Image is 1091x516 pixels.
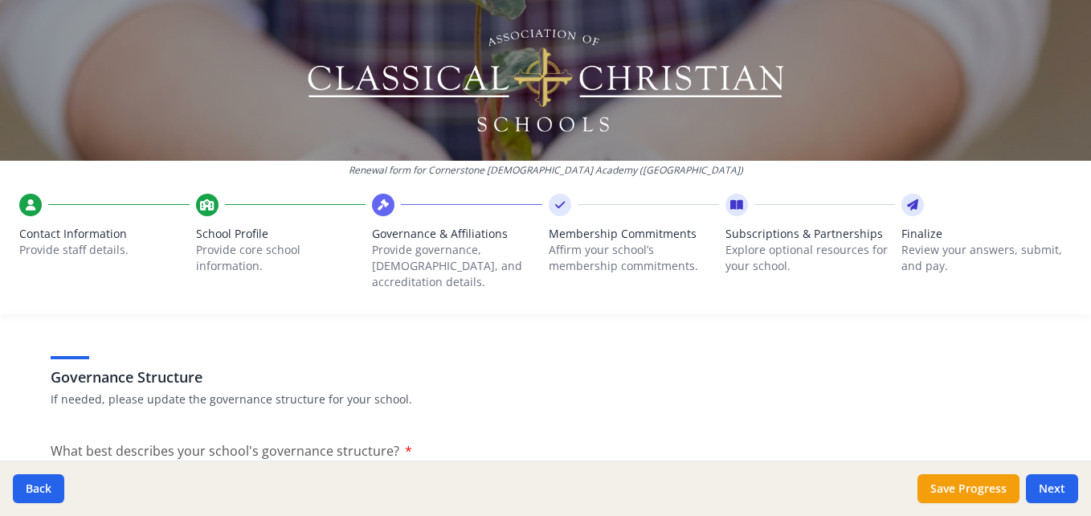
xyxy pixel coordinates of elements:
span: Finalize [901,226,1072,242]
span: Membership Commitments [549,226,719,242]
p: Provide core school information. [196,242,366,274]
span: What best describes your school's governance structure? [51,442,399,460]
span: Subscriptions & Partnerships [725,226,896,242]
button: Back [13,474,64,503]
p: Provide staff details. [19,242,190,258]
h3: Governance Structure [51,366,1040,388]
p: If needed, please update the governance structure for your school. [51,391,1040,407]
button: Next [1026,474,1078,503]
p: Provide governance, [DEMOGRAPHIC_DATA], and accreditation details. [372,242,542,290]
p: Affirm your school’s membership commitments. [549,242,719,274]
span: School Profile [196,226,366,242]
p: Review your answers, submit, and pay. [901,242,1072,274]
button: Save Progress [917,474,1019,503]
span: Contact Information [19,226,190,242]
img: Logo [305,24,787,137]
p: Explore optional resources for your school. [725,242,896,274]
span: Governance & Affiliations [372,226,542,242]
